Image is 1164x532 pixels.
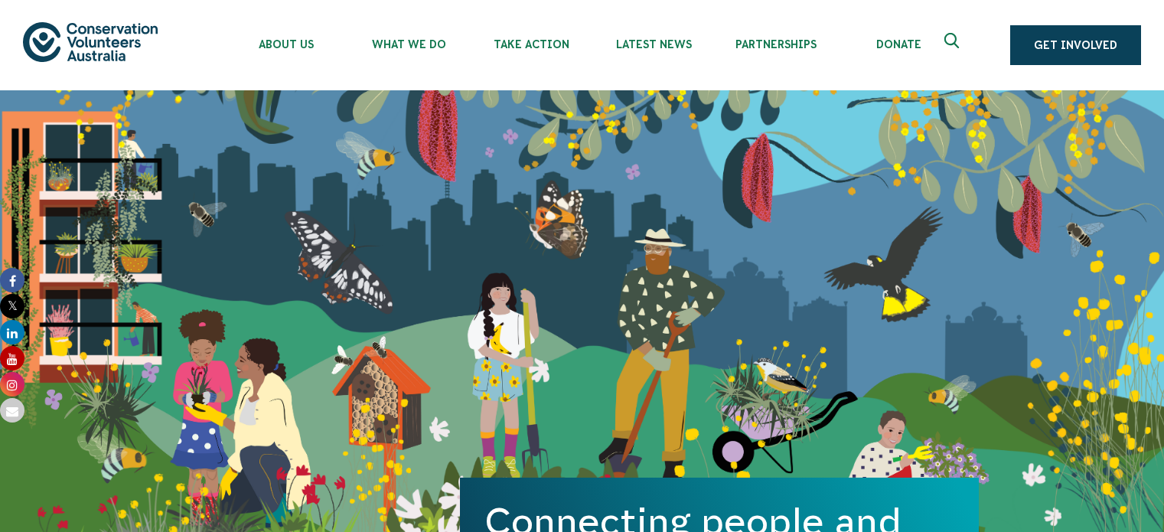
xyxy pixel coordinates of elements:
span: Latest News [592,38,715,51]
span: About Us [225,38,347,51]
a: Get Involved [1010,25,1141,65]
span: Take Action [470,38,592,51]
img: logo.svg [23,22,158,61]
span: Donate [837,38,960,51]
span: Expand search box [944,33,963,57]
button: Expand search box Close search box [935,27,972,64]
span: What We Do [347,38,470,51]
span: Partnerships [715,38,837,51]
